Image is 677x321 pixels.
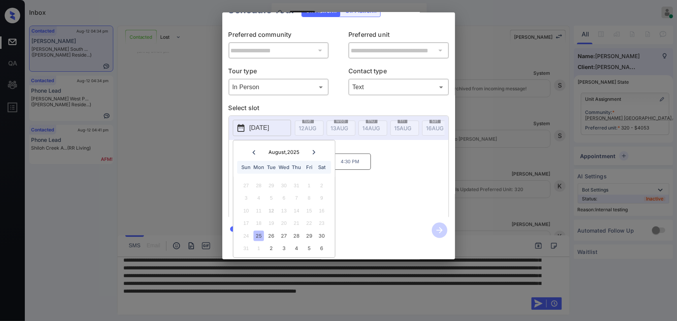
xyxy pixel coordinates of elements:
div: Not available Friday, August 15th, 2025 [304,205,314,216]
div: Not available Thursday, August 14th, 2025 [291,205,302,216]
div: Tue [266,162,277,173]
div: In Person [230,81,327,93]
p: Select slot [229,103,449,116]
p: Contact type [348,66,449,79]
p: *Available time slots [240,140,448,154]
div: Not available Friday, August 8th, 2025 [304,193,314,203]
p: Tour type [229,66,329,79]
div: Not available Saturday, August 16th, 2025 [317,205,327,216]
div: Not available Monday, July 28th, 2025 [253,180,264,191]
div: Not available Sunday, August 3rd, 2025 [241,193,251,203]
div: Not available Thursday, July 31st, 2025 [291,180,302,191]
div: Thu [291,162,302,173]
div: Fri [304,162,314,173]
div: Not available Wednesday, August 6th, 2025 [279,193,289,203]
div: Not available Tuesday, August 5th, 2025 [266,193,277,203]
p: Preferred unit [348,30,449,42]
div: August , 2025 [268,149,300,155]
div: Not available Sunday, August 10th, 2025 [241,205,251,216]
p: Preferred community [229,30,329,42]
div: Not available Tuesday, August 12th, 2025 [266,205,277,216]
div: Not available Saturday, August 2nd, 2025 [317,180,327,191]
div: Not available Friday, August 1st, 2025 [304,180,314,191]
div: Not available Thursday, August 7th, 2025 [291,193,302,203]
button: [DATE] [233,120,291,136]
div: Wed [279,162,289,173]
div: Text [350,81,447,93]
div: Not available Saturday, August 9th, 2025 [317,193,327,203]
div: Sun [241,162,251,173]
div: Mon [253,162,264,173]
div: month 2025-08 [235,179,332,255]
div: Not available Sunday, July 27th, 2025 [241,180,251,191]
button: btn-next [427,220,452,240]
div: Not available Tuesday, July 29th, 2025 [266,180,277,191]
div: Not available Monday, August 4th, 2025 [253,193,264,203]
div: Not available Wednesday, August 13th, 2025 [279,205,289,216]
div: Sat [317,162,327,173]
p: 4:30 PM [330,154,371,170]
div: Not available Monday, August 11th, 2025 [253,205,264,216]
div: Not available Wednesday, July 30th, 2025 [279,180,289,191]
p: [DATE] [249,123,269,133]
